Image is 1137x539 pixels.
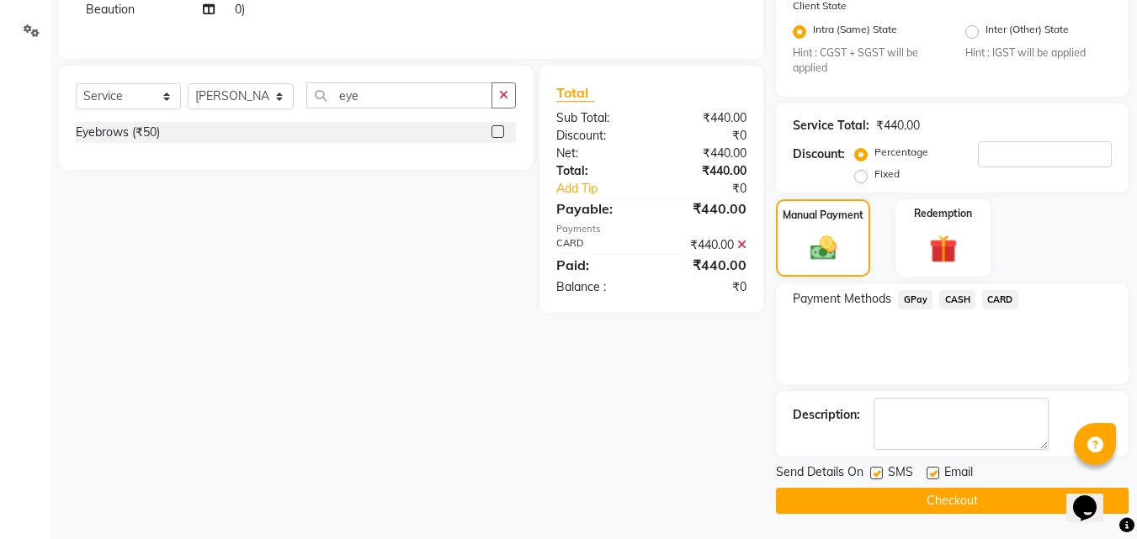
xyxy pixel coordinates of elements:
[651,109,759,127] div: ₹440.00
[982,290,1018,309] span: CARD
[76,124,160,141] div: Eyebrows (₹50)
[921,231,966,266] img: _gift.svg
[793,145,845,163] div: Discount:
[793,290,891,308] span: Payment Methods
[965,45,1112,61] small: Hint : IGST will be applied
[544,278,651,296] div: Balance :
[544,109,651,127] div: Sub Total:
[802,233,845,263] img: _cash.svg
[651,162,759,180] div: ₹440.00
[544,198,651,219] div: Payable:
[651,198,759,219] div: ₹440.00
[651,236,759,254] div: ₹440.00
[898,290,932,309] span: GPay
[813,22,897,42] label: Intra (Same) State
[986,22,1069,42] label: Inter (Other) State
[876,117,920,135] div: ₹440.00
[944,463,973,484] span: Email
[544,145,651,162] div: Net:
[651,255,759,275] div: ₹440.00
[306,82,492,108] input: Search or Scan
[651,127,759,145] div: ₹0
[793,45,939,77] small: Hint : CGST + SGST will be applied
[544,236,651,254] div: CARD
[776,488,1129,514] button: Checkout
[783,208,863,223] label: Manual Payment
[544,255,651,275] div: Paid:
[888,463,913,484] span: SMS
[793,117,869,135] div: Service Total:
[670,180,760,198] div: ₹0
[793,406,860,424] div: Description:
[556,222,746,236] div: Payments
[914,206,972,221] label: Redemption
[1066,472,1120,522] iframe: chat widget
[556,84,595,102] span: Total
[651,145,759,162] div: ₹440.00
[874,166,900,182] label: Fixed
[776,463,863,484] span: Send Details On
[544,180,669,198] a: Add Tip
[874,145,928,160] label: Percentage
[939,290,975,309] span: CASH
[544,162,651,180] div: Total:
[651,278,759,296] div: ₹0
[544,127,651,145] div: Discount:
